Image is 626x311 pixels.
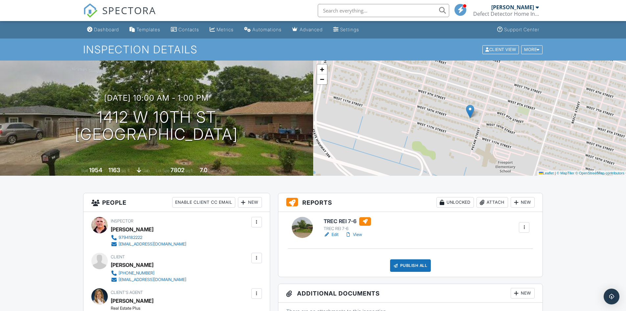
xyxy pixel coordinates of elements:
div: [PERSON_NAME] [491,4,534,11]
div: 9794182222 [119,235,142,240]
div: Advanced [300,27,323,32]
div: Metrics [217,27,234,32]
span: Client's Agent [111,290,143,295]
div: 1954 [89,167,102,173]
div: Templates [136,27,160,32]
a: [PHONE_NUMBER] [111,270,186,276]
a: 9794182222 [111,234,186,241]
span: Inspector [111,219,133,223]
a: Zoom out [317,74,327,84]
a: TREC REI 7-6 TREC REI 7-6 [324,217,371,232]
div: Unlocked [436,197,474,208]
div: New [238,197,262,208]
a: Edit [324,231,338,238]
a: © OpenStreetMap contributors [575,171,624,175]
h1: Inspection Details [83,44,543,55]
div: [EMAIL_ADDRESS][DOMAIN_NAME] [119,277,186,282]
div: Enable Client CC Email [172,197,235,208]
a: Settings [331,24,362,36]
h1: 1412 W 10th St [GEOGRAPHIC_DATA] [75,109,238,143]
img: Marker [466,105,474,118]
div: [EMAIL_ADDRESS][DOMAIN_NAME] [119,242,186,247]
div: Attach [476,197,508,208]
a: Automations (Basic) [242,24,284,36]
span: sq. ft. [121,168,130,173]
a: [PERSON_NAME] [111,296,153,306]
div: Defect Detector Home Inspector LLC [473,11,539,17]
span: Client [111,254,125,259]
div: Automations [252,27,282,32]
div: Support Center [504,27,539,32]
span: + [320,65,324,73]
div: Publish All [390,259,431,272]
a: © MapTiler [557,171,574,175]
a: Templates [127,24,163,36]
div: Open Intercom Messenger [604,289,619,304]
a: Advanced [290,24,325,36]
span: slab [142,168,150,173]
a: SPECTORA [83,9,156,23]
span: − [320,75,324,83]
a: Leaflet [539,171,554,175]
div: Real Estate Plus [111,306,192,311]
input: Search everything... [318,4,449,17]
span: | [555,171,556,175]
div: New [511,288,535,298]
h3: [DATE] 10:00 am - 1:00 pm [104,93,209,102]
div: Settings [340,27,359,32]
h6: TREC REI 7-6 [324,217,371,226]
a: Metrics [207,24,236,36]
span: Lot Size [156,168,170,173]
img: The Best Home Inspection Software - Spectora [83,3,98,18]
a: Dashboard [84,24,122,36]
a: View [345,231,362,238]
h3: Additional Documents [278,284,543,303]
a: Support Center [495,24,542,36]
div: 7.0 [200,167,207,173]
div: [PERSON_NAME] [111,260,153,270]
span: Built [81,168,88,173]
div: [PHONE_NUMBER] [119,271,154,276]
div: Client View [482,45,519,54]
div: 1163 [108,167,120,173]
a: [EMAIL_ADDRESS][DOMAIN_NAME] [111,276,186,283]
a: Client View [482,47,521,52]
span: SPECTORA [102,3,156,17]
div: Dashboard [94,27,119,32]
a: [EMAIL_ADDRESS][DOMAIN_NAME] [111,241,186,247]
span: bathrooms [208,168,227,173]
div: New [511,197,535,208]
h3: People [83,193,270,212]
a: Zoom in [317,65,327,74]
span: sq.ft. [185,168,194,173]
div: TREC REI 7-6 [324,226,371,231]
div: 7802 [171,167,184,173]
a: Contacts [168,24,202,36]
div: More [521,45,543,54]
h3: Reports [278,193,543,212]
div: Contacts [178,27,199,32]
div: [PERSON_NAME] [111,224,153,234]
